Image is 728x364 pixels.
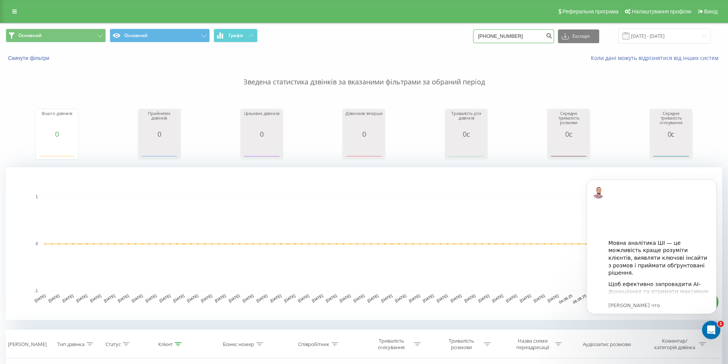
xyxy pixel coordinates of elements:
button: Експорт [558,29,599,43]
text: [DATE] [450,293,462,303]
span: Вихід [704,8,718,15]
div: Клієнт [158,341,173,348]
iframe: Intercom notifications сообщение [575,168,728,343]
div: 0 [345,130,383,138]
div: 0 [243,130,281,138]
text: [DATE] [89,293,102,303]
text: [DATE] [339,293,352,303]
iframe: Intercom live chat [702,321,720,339]
div: 0 [38,130,76,138]
div: Дзвонили вперше [345,111,383,130]
div: Всього дзвінків [38,111,76,130]
input: Пошук за номером [473,29,554,43]
div: Середня тривалість розмови [550,111,588,130]
span: Реферальна програма [563,8,619,15]
text: [DATE] [186,293,199,303]
div: A chart. [550,138,588,161]
text: [DATE] [353,293,365,303]
button: Скинути фільтри [6,55,53,61]
div: Середня тривалість очікування [652,111,690,130]
text: [DATE] [408,293,421,303]
text: 04.08.25 [558,293,574,304]
div: 0 [140,130,178,138]
div: Цільових дзвінків [243,111,281,130]
div: Тривалість розмови [441,338,482,351]
text: [DATE] [269,293,282,303]
div: Статус [105,341,121,348]
text: [DATE] [172,293,185,303]
text: [DATE] [145,293,157,303]
text: [DATE] [75,293,88,303]
div: Бізнес номер [223,341,254,348]
text: 1 [36,195,38,199]
svg: A chart. [447,138,485,161]
text: [DATE] [464,293,476,303]
text: [DATE] [533,293,546,303]
div: Співробітник [298,341,329,348]
svg: A chart. [652,138,690,161]
svg: A chart. [6,167,722,320]
svg: A chart. [38,138,76,161]
text: 0 [36,242,38,246]
text: [DATE] [200,293,213,303]
text: [DATE] [491,293,504,303]
text: [DATE] [394,293,407,303]
text: [DATE] [436,293,449,303]
a: Коли дані можуть відрізнятися вiд інших систем [591,54,722,61]
text: [DATE] [297,293,310,303]
svg: A chart. [243,138,281,161]
span: Налаштування профілю [632,8,691,15]
button: Графік [214,29,258,42]
p: Зведена статистика дзвінків за вказаними фільтрами за обраний період [6,62,722,87]
div: 0с [652,130,690,138]
text: [DATE] [242,293,255,303]
text: [DATE] [159,293,171,303]
text: [DATE] [366,293,379,303]
text: [DATE] [284,293,296,303]
span: Основний [18,32,42,39]
text: [DATE] [422,293,435,303]
text: [DATE] [381,293,393,303]
svg: A chart. [140,138,178,161]
text: [DATE] [117,293,130,303]
text: [DATE] [477,293,490,303]
svg: A chart. [345,138,383,161]
div: Тип дзвінка [57,341,84,348]
text: [DATE] [547,293,559,303]
text: [DATE] [214,293,227,303]
button: Основний [110,29,210,42]
text: [DATE] [325,293,337,303]
text: [DATE] [505,293,518,303]
text: [DATE] [62,293,74,303]
text: [DATE] [48,293,60,303]
text: [DATE] [311,293,324,303]
div: [PERSON_NAME] [8,341,47,348]
text: [DATE] [519,293,532,303]
text: [DATE] [103,293,116,303]
text: [DATE] [228,293,240,303]
button: Основний [6,29,106,42]
text: [DATE] [131,293,144,303]
div: Аудіозапис розмови [583,341,631,348]
div: Прийнятих дзвінків [140,111,178,130]
div: Тривалість усіх дзвінків [447,111,485,130]
div: Назва схеми переадресації [512,338,553,351]
div: 0с [550,130,588,138]
div: Коментар/категорія дзвінка [652,338,697,351]
div: Тривалість очікування [371,338,412,351]
div: 0с [447,130,485,138]
text: -1 [34,289,38,293]
span: 1 [718,321,724,327]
